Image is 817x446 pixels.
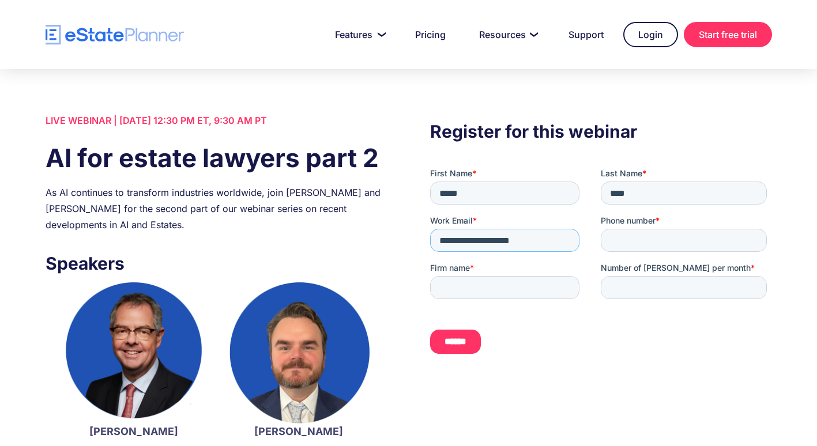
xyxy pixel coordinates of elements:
[623,22,678,47] a: Login
[465,23,549,46] a: Resources
[254,425,343,437] strong: [PERSON_NAME]
[401,23,460,46] a: Pricing
[430,168,771,364] iframe: Form 0
[89,425,178,437] strong: [PERSON_NAME]
[430,118,771,145] h3: Register for this webinar
[46,250,387,277] h3: Speakers
[555,23,618,46] a: Support
[46,184,387,233] div: As AI continues to transform industries worldwide, join [PERSON_NAME] and [PERSON_NAME] for the s...
[321,23,396,46] a: Features
[684,22,772,47] a: Start free trial
[46,140,387,176] h1: AI for estate lawyers part 2
[46,112,387,128] div: LIVE WEBINAR | [DATE] 12:30 PM ET, 9:30 AM PT
[46,25,184,45] a: home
